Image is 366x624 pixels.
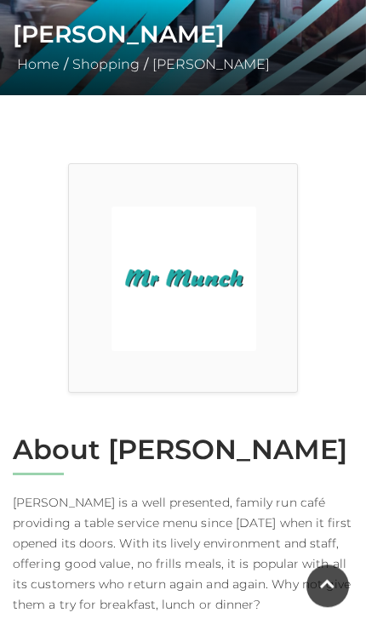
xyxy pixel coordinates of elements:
a: Shopping [68,56,144,72]
h1: [PERSON_NAME] [13,14,353,54]
a: [PERSON_NAME] [148,56,274,72]
a: Home [13,56,64,72]
p: [PERSON_NAME] is a well presented, family run café providing a table service menu since [DATE] wh... [13,492,353,615]
h2: About [PERSON_NAME] [13,434,353,466]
